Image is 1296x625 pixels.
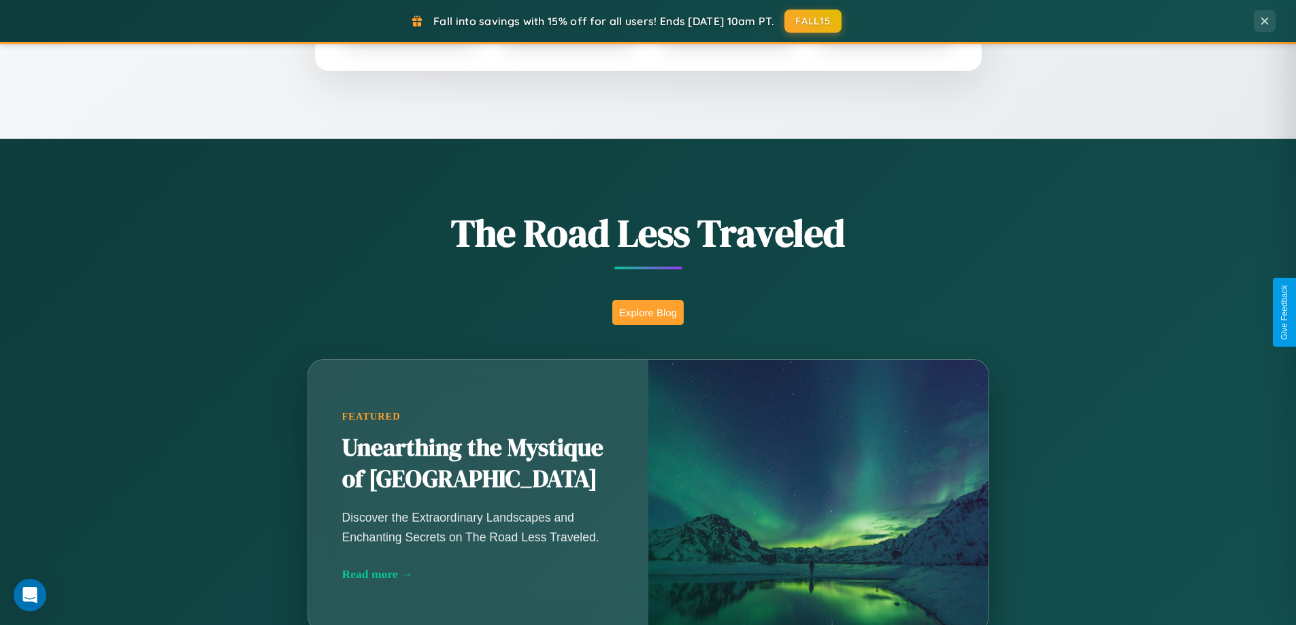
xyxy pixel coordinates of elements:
div: Give Feedback [1280,285,1289,340]
h1: The Road Less Traveled [240,207,1057,259]
h2: Unearthing the Mystique of [GEOGRAPHIC_DATA] [342,433,614,495]
p: Discover the Extraordinary Landscapes and Enchanting Secrets on The Road Less Traveled. [342,508,614,546]
button: FALL15 [784,10,842,33]
div: Open Intercom Messenger [14,579,46,611]
button: Explore Blog [612,300,684,325]
div: Featured [342,411,614,422]
div: Read more → [342,567,614,581]
span: Fall into savings with 15% off for all users! Ends [DATE] 10am PT. [433,14,774,28]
